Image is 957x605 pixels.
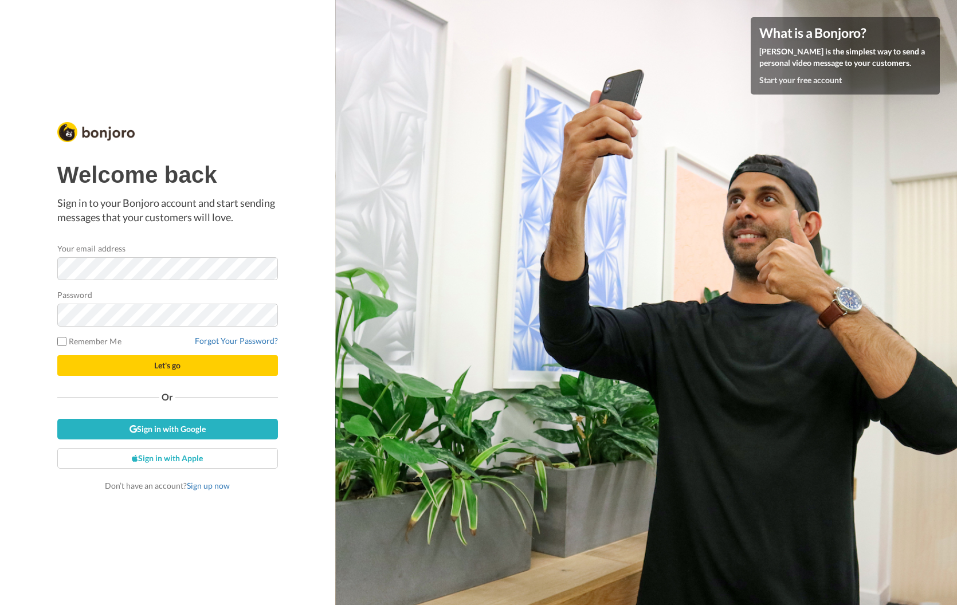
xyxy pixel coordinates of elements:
label: Remember Me [57,335,121,347]
label: Your email address [57,242,125,254]
p: Sign in to your Bonjoro account and start sending messages that your customers will love. [57,196,278,225]
button: Let's go [57,355,278,376]
a: Sign in with Google [57,419,278,439]
h1: Welcome back [57,162,278,187]
span: Or [159,393,175,401]
a: Sign in with Apple [57,448,278,469]
span: Don’t have an account? [105,481,230,490]
a: Forgot Your Password? [195,336,278,345]
span: Let's go [154,360,181,370]
a: Start your free account [759,75,842,85]
h4: What is a Bonjoro? [759,26,931,40]
a: Sign up now [187,481,230,490]
input: Remember Me [57,337,66,346]
p: [PERSON_NAME] is the simplest way to send a personal video message to your customers. [759,46,931,69]
label: Password [57,289,93,301]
